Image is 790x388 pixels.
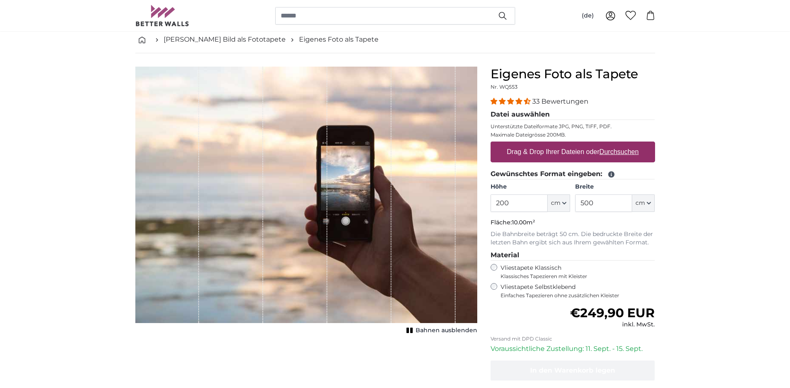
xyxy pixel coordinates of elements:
[501,292,655,299] span: Einfaches Tapezieren ohne zusätzlichen Kleister
[491,132,655,138] p: Maximale Dateigrösse 200MB.
[575,183,655,191] label: Breite
[491,123,655,130] p: Unterstützte Dateiformate JPG, PNG, TIFF, PDF.
[501,283,655,299] label: Vliestapete Selbstklebend
[551,199,561,207] span: cm
[491,336,655,342] p: Versand mit DPD Classic
[491,169,655,179] legend: Gewünschtes Format eingeben:
[491,84,518,90] span: Nr. WQ553
[501,273,648,280] span: Klassisches Tapezieren mit Kleister
[532,97,588,105] span: 33 Bewertungen
[135,67,477,336] div: 1 of 1
[135,5,189,26] img: Betterwalls
[530,366,615,374] span: In den Warenkorb legen
[635,199,645,207] span: cm
[501,264,648,280] label: Vliestapete Klassisch
[491,250,655,261] legend: Material
[570,321,655,329] div: inkl. MwSt.
[491,361,655,381] button: In den Warenkorb legen
[404,325,477,336] button: Bahnen ausblenden
[135,26,655,53] nav: breadcrumbs
[548,194,570,212] button: cm
[575,8,601,23] button: (de)
[299,35,379,45] a: Eigenes Foto als Tapete
[491,183,570,191] label: Höhe
[416,326,477,335] span: Bahnen ausblenden
[491,219,655,227] p: Fläche:
[491,230,655,247] p: Die Bahnbreite beträgt 50 cm. Die bedruckte Breite der letzten Bahn ergibt sich aus Ihrem gewählt...
[491,109,655,120] legend: Datei auswählen
[570,305,655,321] span: €249,90 EUR
[503,144,642,160] label: Drag & Drop Ihrer Dateien oder
[512,219,535,226] span: 10.00m²
[491,344,655,354] p: Voraussichtliche Zustellung: 11. Sept. - 15. Sept.
[632,194,655,212] button: cm
[599,148,638,155] u: Durchsuchen
[491,97,532,105] span: 4.33 stars
[164,35,286,45] a: [PERSON_NAME] Bild als Fototapete
[491,67,655,82] h1: Eigenes Foto als Tapete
